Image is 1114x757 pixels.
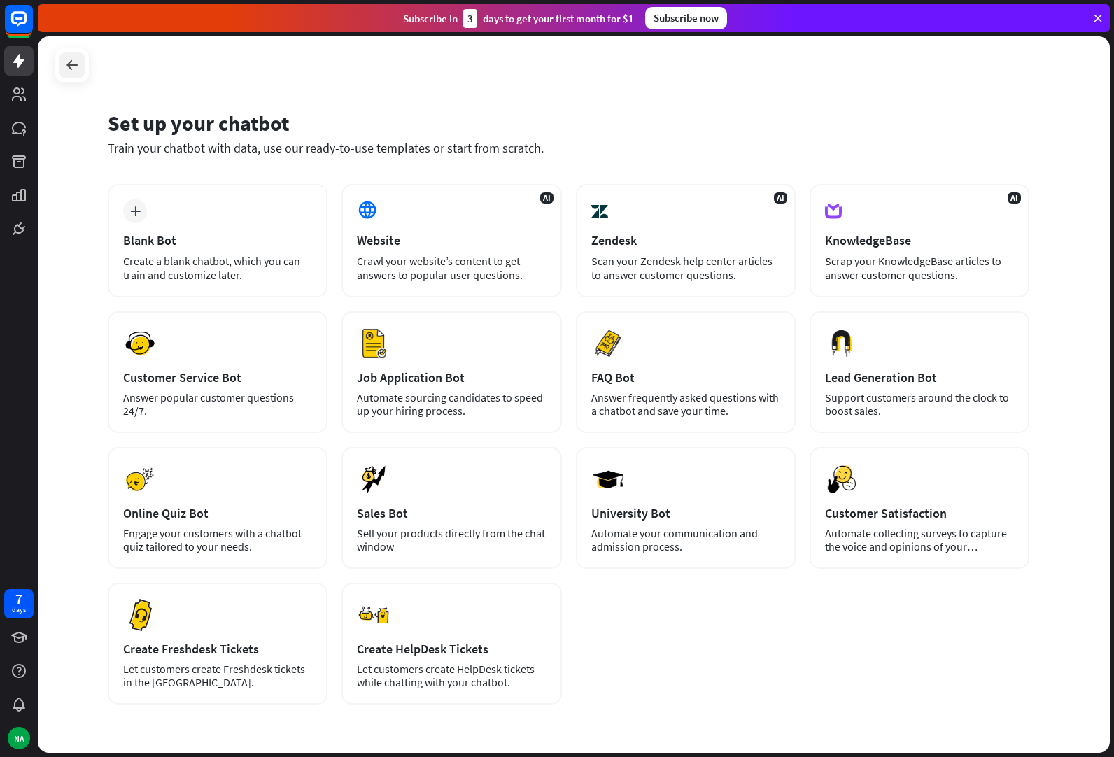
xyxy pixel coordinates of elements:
div: NA [8,727,30,749]
div: Automate sourcing candidates to speed up your hiring process. [357,391,546,418]
div: Engage your customers with a chatbot quiz tailored to your needs. [123,527,312,553]
span: AI [540,192,554,204]
div: Subscribe now [645,7,727,29]
div: Train your chatbot with data, use our ready-to-use templates or start from scratch. [108,140,1029,156]
div: FAQ Bot [591,369,780,385]
div: Zendesk [591,232,780,248]
div: Scrap your KnowledgeBase articles to answer customer questions. [825,254,1014,282]
div: Job Application Bot [357,369,546,385]
div: Automate your communication and admission process. [591,527,780,553]
div: Create a blank chatbot, which you can train and customize later. [123,254,312,282]
div: Let customers create Freshdesk tickets in the [GEOGRAPHIC_DATA]. [123,663,312,689]
div: KnowledgeBase [825,232,1014,248]
div: Create HelpDesk Tickets [357,641,546,657]
div: 7 [15,593,22,605]
div: Set up your chatbot [108,110,1029,136]
div: Customer Service Bot [123,369,312,385]
div: Blank Bot [123,232,312,248]
div: University Bot [591,505,780,521]
div: Lead Generation Bot [825,369,1014,385]
div: Subscribe in days to get your first month for $1 [403,9,634,28]
i: plus [130,206,141,216]
div: Customer Satisfaction [825,505,1014,521]
div: Scan your Zendesk help center articles to answer customer questions. [591,254,780,282]
div: Support customers around the clock to boost sales. [825,391,1014,418]
div: Website [357,232,546,248]
div: Automate collecting surveys to capture the voice and opinions of your customers. [825,527,1014,553]
div: Sell your products directly from the chat window [357,527,546,553]
div: days [12,605,26,615]
a: 7 days [4,589,34,618]
div: Create Freshdesk Tickets [123,641,312,657]
div: Crawl your website’s content to get answers to popular user questions. [357,254,546,282]
div: Sales Bot [357,505,546,521]
div: 3 [463,9,477,28]
button: Open LiveChat chat widget [11,6,53,48]
span: AI [1008,192,1021,204]
span: AI [774,192,787,204]
div: Online Quiz Bot [123,505,312,521]
div: Let customers create HelpDesk tickets while chatting with your chatbot. [357,663,546,689]
div: Answer popular customer questions 24/7. [123,391,312,418]
div: Answer frequently asked questions with a chatbot and save your time. [591,391,780,418]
